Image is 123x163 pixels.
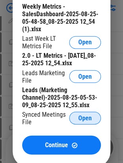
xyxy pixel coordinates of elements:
button: Open [69,112,101,124]
span: Open [78,73,92,80]
div: Last Week LT Metrics File [22,35,69,50]
div: 2.0 - LT Metrics - [DATE]_08-25-2025 12_54.xlsx [22,52,101,67]
span: Open [78,115,92,121]
button: ContinueContinue [22,135,101,154]
button: Open [69,70,101,83]
button: Open [69,36,101,49]
div: Weekly Metrics - SalesDashboard-2025-08-25-05-48-58_08-25-2025 12_54 (1).xlsx [22,3,101,33]
div: Leads Marketing File [22,69,69,84]
img: Continue [71,142,78,148]
span: Open [78,39,92,45]
div: Synced Meetings File [22,110,69,125]
div: Leads (Marketing Channel)-2025-08-25-05-53-09_08-25-2025 12_55.xlsx [22,86,101,108]
span: Continue [45,142,68,148]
